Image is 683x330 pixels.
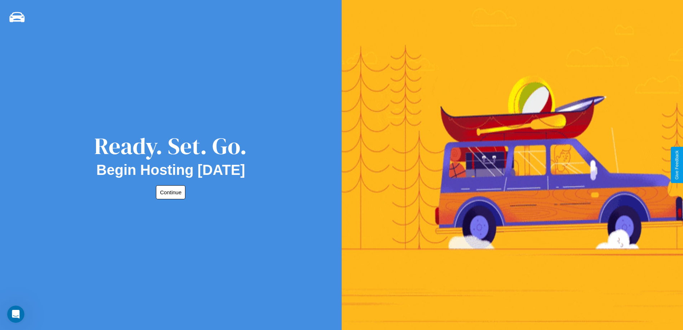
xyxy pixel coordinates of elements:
button: Continue [156,185,185,199]
h2: Begin Hosting [DATE] [96,162,245,178]
iframe: Intercom live chat [7,306,24,323]
div: Give Feedback [674,150,679,180]
div: Ready. Set. Go. [94,130,247,162]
